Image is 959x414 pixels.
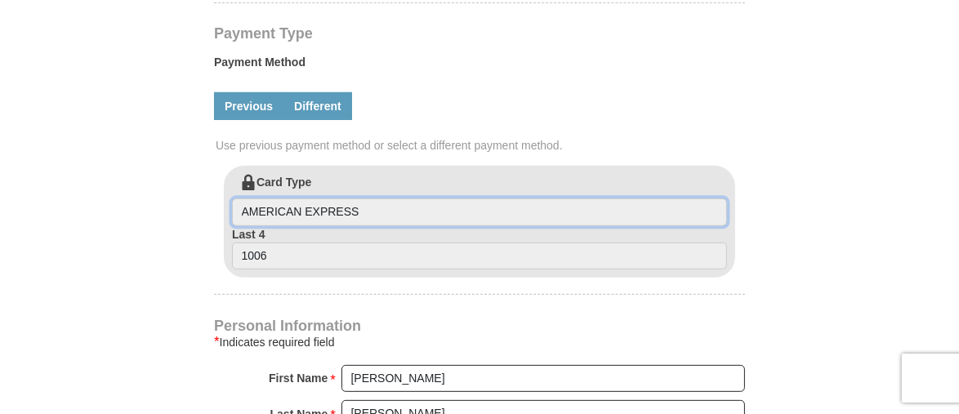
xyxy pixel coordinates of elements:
[232,226,727,270] label: Last 4
[214,27,745,40] h4: Payment Type
[216,137,747,154] span: Use previous payment method or select a different payment method.
[232,174,727,226] label: Card Type
[269,367,328,390] strong: First Name
[214,92,283,120] a: Previous
[232,243,727,270] input: Last 4
[214,54,745,78] label: Payment Method
[214,332,745,352] div: Indicates required field
[283,92,352,120] a: Different
[232,198,727,226] input: Card Type
[214,319,745,332] h4: Personal Information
